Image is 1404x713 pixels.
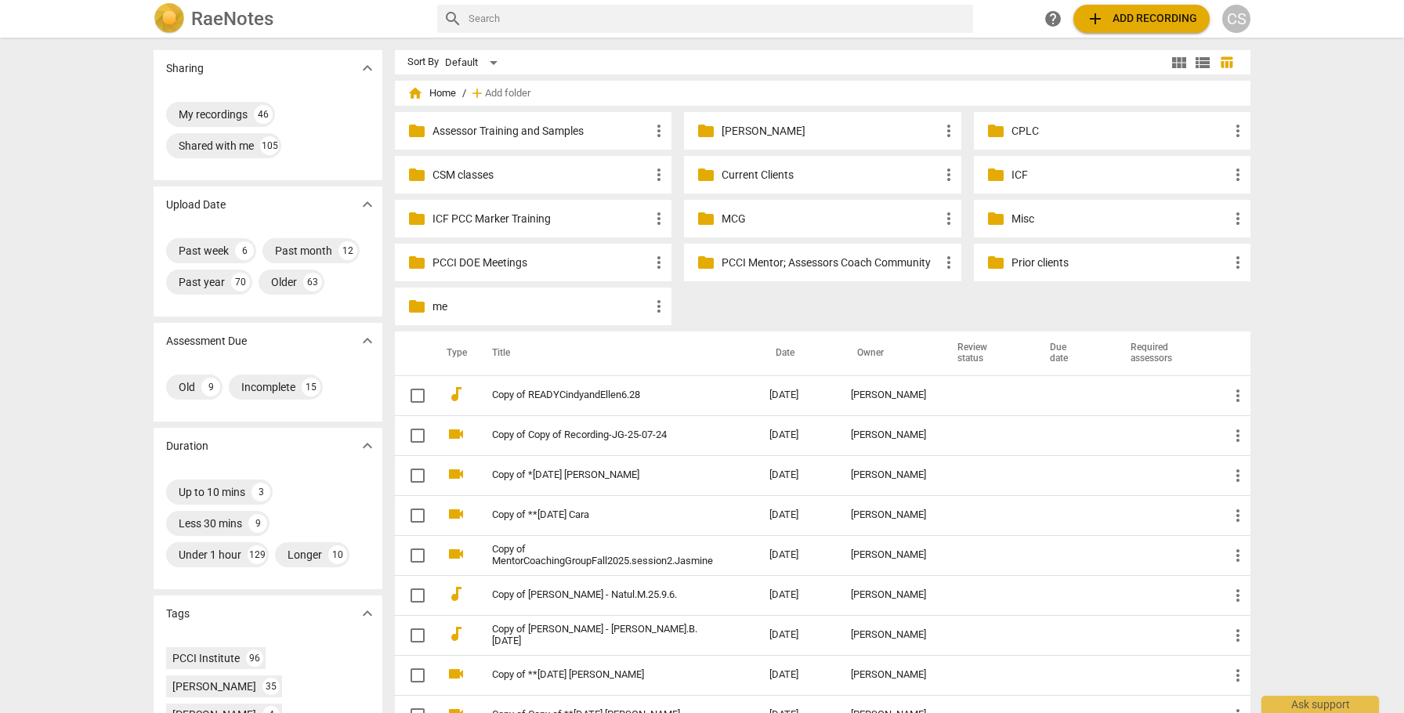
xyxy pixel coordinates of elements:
[260,136,279,155] div: 105
[1086,9,1105,28] span: add
[1031,331,1112,375] th: Due date
[246,650,263,667] div: 96
[179,107,248,122] div: My recordings
[986,253,1005,272] span: folder
[432,299,650,315] p: me
[462,88,466,100] span: /
[179,484,245,500] div: Up to 10 mins
[722,167,939,183] p: Current Clients
[358,604,377,623] span: expand_more
[757,615,838,655] td: [DATE]
[407,253,426,272] span: folder
[356,329,379,353] button: Show more
[1011,167,1228,183] p: ICF
[447,585,465,603] span: audiotrack
[757,495,838,535] td: [DATE]
[697,165,715,184] span: folder
[358,436,377,455] span: expand_more
[1011,255,1228,271] p: Prior clients
[172,650,240,666] div: PCCI Institute
[447,505,465,523] span: videocam
[251,483,270,501] div: 3
[697,209,715,228] span: folder
[166,438,208,454] p: Duration
[492,589,713,601] a: Copy of [PERSON_NAME] - Natul.M.25.9.6.
[1011,211,1228,227] p: Misc
[469,85,485,101] span: add
[407,209,426,228] span: folder
[1228,209,1247,228] span: more_vert
[939,253,958,272] span: more_vert
[356,56,379,80] button: Show more
[275,243,332,259] div: Past month
[407,85,423,101] span: home
[271,274,297,290] div: Older
[1039,5,1067,33] a: Help
[851,589,926,601] div: [PERSON_NAME]
[358,59,377,78] span: expand_more
[231,273,250,291] div: 70
[1073,5,1210,33] button: Upload
[358,195,377,214] span: expand_more
[179,243,229,259] div: Past week
[1170,53,1189,72] span: view_module
[166,197,226,213] p: Upload Date
[650,253,668,272] span: more_vert
[485,88,530,100] span: Add folder
[757,455,838,495] td: [DATE]
[248,545,266,564] div: 129
[1086,9,1197,28] span: Add recording
[1228,546,1247,565] span: more_vert
[1228,506,1247,525] span: more_vert
[1228,253,1247,272] span: more_vert
[179,516,242,531] div: Less 30 mins
[473,331,757,375] th: Title
[1191,51,1214,74] button: List view
[1228,626,1247,645] span: more_vert
[447,425,465,443] span: videocam
[492,624,713,647] a: Copy of [PERSON_NAME] - [PERSON_NAME].B.[DATE]
[986,165,1005,184] span: folder
[757,655,838,695] td: [DATE]
[492,509,713,521] a: Copy of **[DATE] Cara
[492,544,713,567] a: Copy of MentorCoachingGroupFall2025.session2.Jasmine
[303,273,322,291] div: 63
[851,509,926,521] div: [PERSON_NAME]
[697,121,715,140] span: folder
[757,415,838,455] td: [DATE]
[851,429,926,441] div: [PERSON_NAME]
[154,3,185,34] img: Logo
[939,209,958,228] span: more_vert
[851,469,926,481] div: [PERSON_NAME]
[407,121,426,140] span: folder
[262,678,280,695] div: 35
[1228,121,1247,140] span: more_vert
[1228,165,1247,184] span: more_vert
[356,602,379,625] button: Show more
[447,624,465,643] span: audiotrack
[179,138,254,154] div: Shared with me
[432,211,650,227] p: ICF PCC Marker Training
[172,679,256,694] div: [PERSON_NAME]
[469,6,967,31] input: Search
[166,60,204,77] p: Sharing
[1228,426,1247,445] span: more_vert
[445,50,503,75] div: Default
[1222,5,1250,33] button: CS
[492,669,713,681] a: Copy of **[DATE] [PERSON_NAME]
[722,255,939,271] p: PCCI Mentor; Assessors Coach Community
[986,121,1005,140] span: folder
[179,379,195,395] div: Old
[650,165,668,184] span: more_vert
[166,606,190,622] p: Tags
[838,331,939,375] th: Owner
[492,429,713,441] a: Copy of Copy of Recording-JG-25-07-24
[757,331,838,375] th: Date
[1261,696,1379,713] div: Ask support
[1228,386,1247,405] span: more_vert
[407,85,456,101] span: Home
[235,241,254,260] div: 6
[338,241,357,260] div: 12
[1228,666,1247,685] span: more_vert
